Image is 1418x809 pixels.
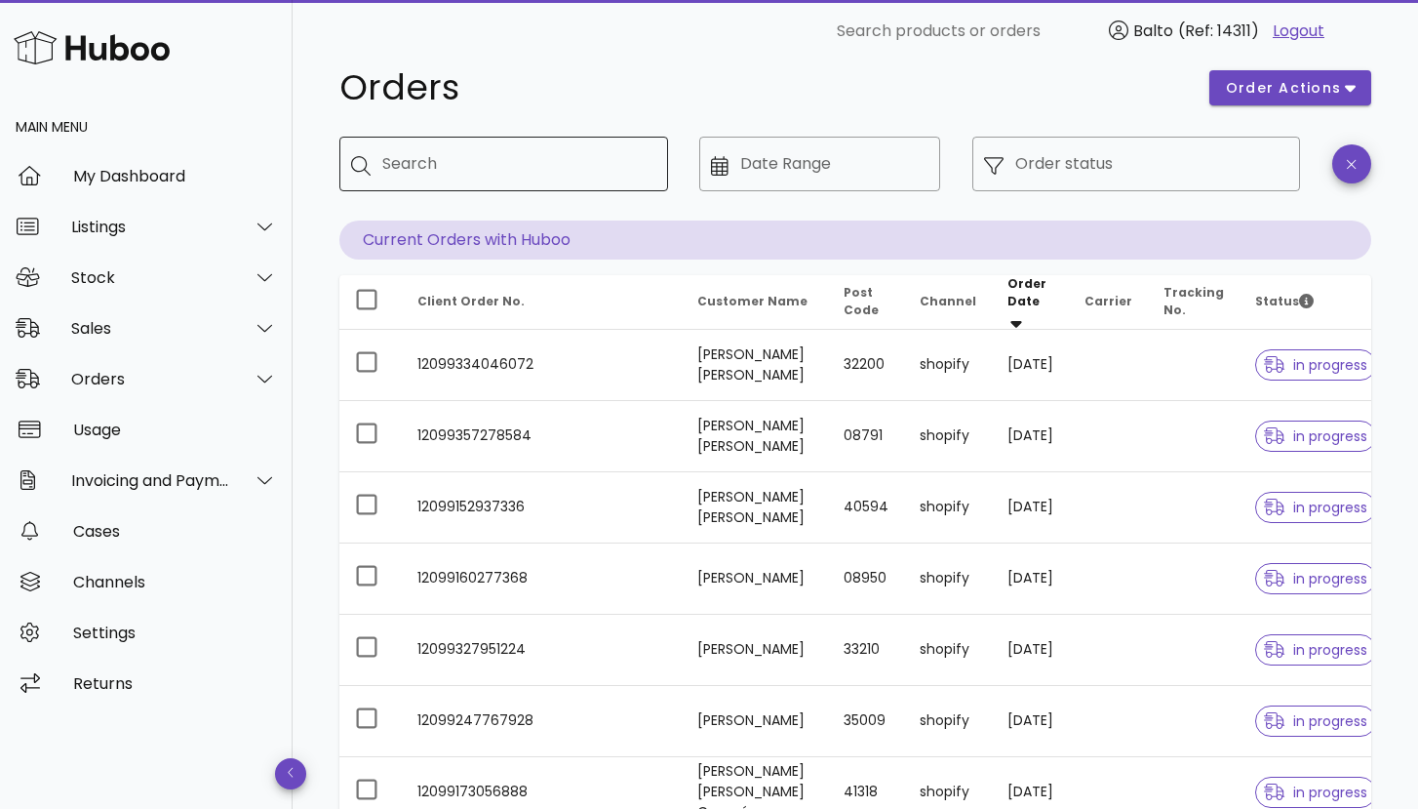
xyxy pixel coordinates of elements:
td: [PERSON_NAME] [682,615,828,686]
span: Customer Name [697,293,807,309]
span: in progress [1264,714,1367,728]
div: Stock [71,268,230,287]
th: Tracking No. [1148,275,1240,330]
td: 12099160277368 [402,544,682,615]
td: shopify [904,544,992,615]
td: 32200 [828,330,904,401]
span: in progress [1264,358,1367,372]
span: in progress [1264,572,1367,586]
td: [DATE] [992,686,1069,757]
span: in progress [1264,501,1367,514]
div: Usage [73,421,277,439]
div: Invoicing and Payments [71,471,230,490]
span: Post Code [844,284,879,318]
div: Sales [71,319,230,338]
span: Channel [920,293,976,309]
td: 12099152937336 [402,472,682,544]
th: Client Order No. [402,275,682,330]
td: 12099357278584 [402,401,682,472]
span: order actions [1225,78,1342,99]
span: Status [1255,293,1314,309]
div: Returns [73,674,277,693]
td: 12099327951224 [402,615,682,686]
td: shopify [904,472,992,544]
a: Logout [1273,20,1324,43]
span: (Ref: 14311) [1178,20,1259,42]
img: Huboo Logo [14,26,170,68]
td: [DATE] [992,615,1069,686]
th: Carrier [1069,275,1148,330]
td: [DATE] [992,544,1069,615]
div: Channels [73,573,277,591]
th: Channel [904,275,992,330]
span: Tracking No. [1163,284,1224,318]
span: Carrier [1084,293,1132,309]
div: Settings [73,624,277,642]
div: Orders [71,370,230,388]
th: Post Code [828,275,904,330]
span: Balto [1133,20,1173,42]
td: shopify [904,401,992,472]
td: 08791 [828,401,904,472]
td: 33210 [828,615,904,686]
th: Order Date: Sorted descending. Activate to remove sorting. [992,275,1069,330]
td: 35009 [828,686,904,757]
td: [DATE] [992,330,1069,401]
td: [PERSON_NAME] [PERSON_NAME] [682,330,828,401]
td: [PERSON_NAME] [682,686,828,757]
p: Current Orders with Huboo [339,221,1371,260]
span: Client Order No. [417,293,525,309]
div: Cases [73,522,277,541]
td: [PERSON_NAME] [PERSON_NAME] [682,401,828,472]
th: Status [1240,275,1392,330]
td: [PERSON_NAME] [PERSON_NAME] [682,472,828,544]
td: 12099247767928 [402,686,682,757]
td: [PERSON_NAME] [682,544,828,615]
td: [DATE] [992,401,1069,472]
div: My Dashboard [73,167,277,185]
h1: Orders [339,70,1186,105]
span: in progress [1264,786,1367,799]
button: order actions [1209,70,1371,105]
span: in progress [1264,643,1367,657]
td: shopify [904,615,992,686]
td: 40594 [828,472,904,544]
td: 12099334046072 [402,330,682,401]
th: Customer Name [682,275,828,330]
td: [DATE] [992,472,1069,544]
span: Order Date [1007,275,1046,309]
div: Listings [71,218,230,236]
td: shopify [904,686,992,757]
td: shopify [904,330,992,401]
td: 08950 [828,544,904,615]
span: in progress [1264,429,1367,443]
